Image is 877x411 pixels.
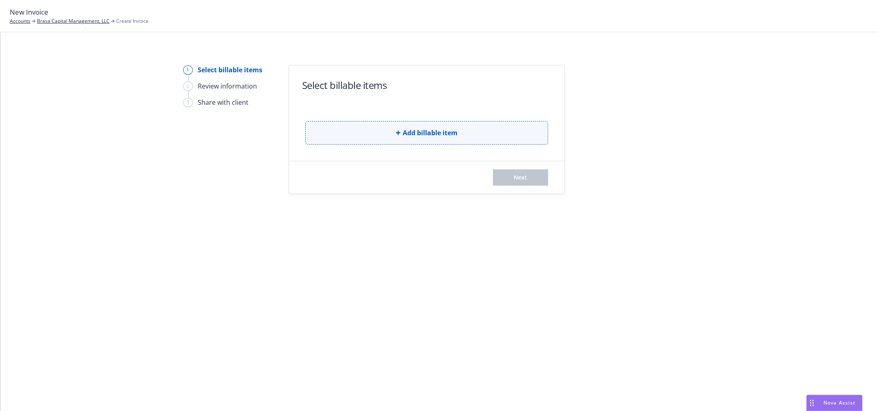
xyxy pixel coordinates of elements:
button: Next [493,169,548,186]
span: Create Invoice [116,17,149,25]
span: Nova Assist [823,399,855,406]
div: 3 [183,98,193,107]
a: Accounts [10,17,30,25]
h1: Select billable items [302,78,387,92]
div: 2 [183,82,193,91]
a: Brasa Capital Management, LLC [37,17,110,25]
div: Drag to move [807,395,817,411]
span: Next [514,173,527,181]
div: Select billable items [198,65,262,75]
span: Add billable item [403,128,458,138]
div: 1 [183,65,193,75]
span: New Invoice [10,7,48,17]
div: Review information [198,81,257,91]
button: Nova Assist [806,395,862,411]
div: Share with client [198,97,248,107]
button: Add billable item [305,121,548,145]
